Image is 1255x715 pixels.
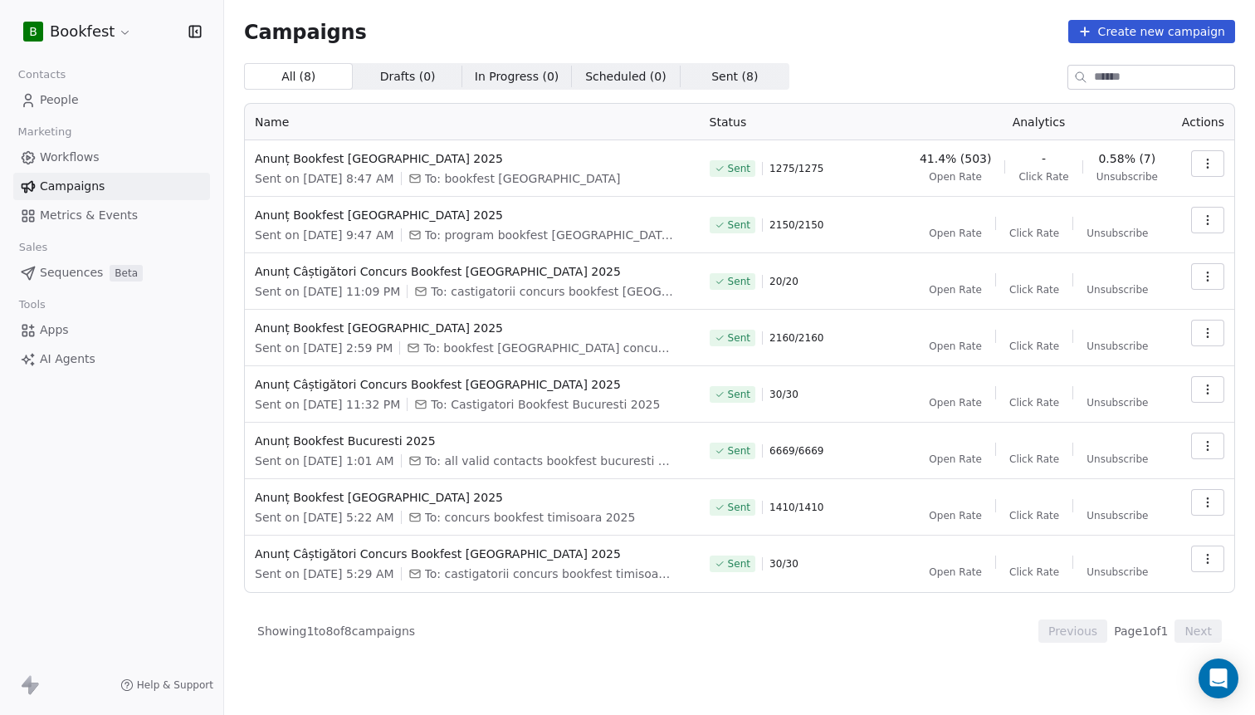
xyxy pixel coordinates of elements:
[769,162,823,175] span: 1275 / 1275
[1009,340,1059,353] span: Click Rate
[380,68,436,86] span: Drafts ( 0 )
[255,376,690,393] span: Anunț Câștigători Concurs Bookfest [GEOGRAPHIC_DATA] 2025
[255,340,393,356] span: Sent on [DATE] 2:59 PM
[11,62,73,87] span: Contacts
[40,207,138,224] span: Metrics & Events
[1042,150,1046,167] span: -
[1087,340,1148,353] span: Unsubscribe
[255,263,690,280] span: Anunț Câștigători Concurs Bookfest [GEOGRAPHIC_DATA] 2025
[1009,509,1059,522] span: Click Rate
[255,207,690,223] span: Anunț Bookfest [GEOGRAPHIC_DATA] 2025
[255,489,690,506] span: Anunț Bookfest [GEOGRAPHIC_DATA] 2025
[255,283,400,300] span: Sent on [DATE] 11:09 PM
[1114,623,1168,639] span: Page 1 of 1
[40,350,95,368] span: AI Agents
[257,623,415,639] span: Showing 1 to 8 of 8 campaigns
[13,345,210,373] a: AI Agents
[769,388,798,401] span: 30 / 30
[13,259,210,286] a: SequencesBeta
[40,321,69,339] span: Apps
[244,20,367,43] span: Campaigns
[40,178,105,195] span: Campaigns
[1087,566,1148,579] span: Unsubscribe
[12,235,55,260] span: Sales
[137,678,213,692] span: Help & Support
[700,104,907,140] th: Status
[425,566,674,582] span: To: castigatorii concurs bookfest timisoara 2025
[769,501,823,514] span: 1410 / 1410
[1009,453,1059,466] span: Click Rate
[728,501,750,514] span: Sent
[1174,620,1222,643] button: Next
[1087,396,1148,409] span: Unsubscribe
[255,433,690,449] span: Anunț Bookfest Bucuresti 2025
[929,509,982,522] span: Open Rate
[255,453,394,469] span: Sent on [DATE] 1:01 AM
[255,509,394,526] span: Sent on [DATE] 5:22 AM
[431,283,680,300] span: To: castigatorii concurs bookfest cluj-napoca 2025
[110,265,143,282] span: Beta
[929,453,982,466] span: Open Rate
[13,316,210,344] a: Apps
[425,453,674,469] span: To: all valid contacts bookfest bucuresti 2025
[1096,170,1158,184] span: Unsubscribe
[425,170,621,187] span: To: bookfest târgu mureș
[585,68,667,86] span: Scheduled ( 0 )
[929,227,982,240] span: Open Rate
[13,173,210,200] a: Campaigns
[1087,283,1148,296] span: Unsubscribe
[1068,20,1235,43] button: Create new campaign
[431,396,660,413] span: To: Castigatori Bookfest Bucuresti 2025
[769,331,823,345] span: 2160 / 2160
[1038,620,1107,643] button: Previous
[1009,396,1059,409] span: Click Rate
[711,68,758,86] span: Sent ( 8 )
[929,566,982,579] span: Open Rate
[255,396,400,413] span: Sent on [DATE] 11:32 PM
[769,218,823,232] span: 2150 / 2150
[769,275,798,288] span: 20 / 20
[769,557,798,571] span: 30 / 30
[907,104,1171,140] th: Analytics
[255,566,394,582] span: Sent on [DATE] 5:29 AM
[475,68,559,86] span: In Progress ( 0 )
[120,678,213,692] a: Help & Support
[255,227,394,243] span: Sent on [DATE] 9:47 AM
[1087,509,1148,522] span: Unsubscribe
[728,218,750,232] span: Sent
[728,388,750,401] span: Sent
[929,283,982,296] span: Open Rate
[769,444,823,458] span: 6669 / 6669
[425,509,636,526] span: To: concurs bookfest timisoara 2025
[728,444,750,458] span: Sent
[1098,150,1155,167] span: 0.58% (7)
[1009,283,1059,296] span: Click Rate
[1170,104,1234,140] th: Actions
[1087,227,1148,240] span: Unsubscribe
[1018,170,1068,184] span: Click Rate
[40,264,103,282] span: Sequences
[728,557,750,571] span: Sent
[12,292,52,317] span: Tools
[20,17,135,46] button: BBookfest
[245,104,700,140] th: Name
[255,150,690,167] span: Anunț Bookfest [GEOGRAPHIC_DATA] 2025
[13,202,210,229] a: Metrics & Events
[425,227,674,243] span: To: program bookfest chișinău
[50,21,115,42] span: Bookfest
[423,340,672,356] span: To: bookfest cluj-napoca concurs 2024 + 1 more
[29,23,37,40] span: B
[255,170,394,187] span: Sent on [DATE] 8:47 AM
[1009,227,1059,240] span: Click Rate
[13,144,210,171] a: Workflows
[40,149,100,166] span: Workflows
[1009,566,1059,579] span: Click Rate
[929,396,982,409] span: Open Rate
[13,86,210,114] a: People
[255,546,690,562] span: Anunț Câștigători Concurs Bookfest [GEOGRAPHIC_DATA] 2025
[920,150,992,167] span: 41.4% (503)
[728,162,750,175] span: Sent
[11,120,79,144] span: Marketing
[728,275,750,288] span: Sent
[929,170,982,184] span: Open Rate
